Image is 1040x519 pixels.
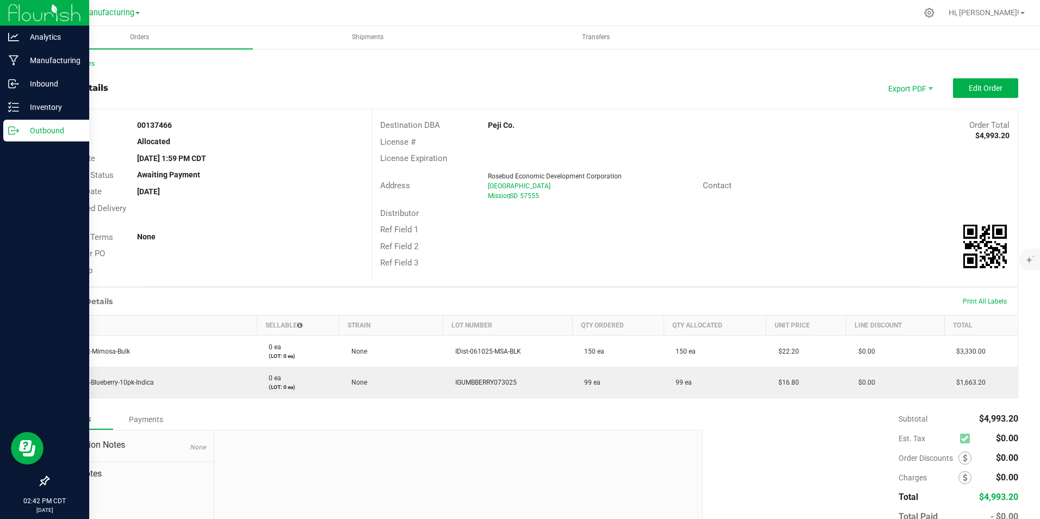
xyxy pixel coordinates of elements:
inline-svg: Inventory [8,102,19,113]
span: 57555 [520,192,539,200]
span: 150 ea [670,348,696,355]
span: None [346,348,367,355]
span: Order Total [969,120,1010,130]
p: Inventory [19,101,84,114]
span: 99 ea [579,379,601,386]
th: Total [944,316,1018,336]
li: Export PDF [877,78,942,98]
p: 02:42 PM CDT [5,496,84,506]
strong: [DATE] [137,187,160,196]
span: License # [380,137,416,147]
span: $0.00 [853,348,875,355]
div: Manage settings [923,8,936,18]
span: [GEOGRAPHIC_DATA] [488,182,550,190]
p: Outbound [19,124,84,137]
inline-svg: Inbound [8,78,19,89]
span: $0.00 [996,433,1018,443]
span: Ref Field 2 [380,242,418,251]
th: Item [49,316,257,336]
th: Sellable [257,316,339,336]
span: Requested Delivery Date [57,203,126,226]
p: (LOT: 0 ea) [263,352,333,360]
div: Payments [113,410,178,429]
span: Order Notes [57,467,206,480]
th: Strain [339,316,443,336]
span: Rosebud Economic Development Corporation [488,172,622,180]
span: Orders [115,33,164,42]
p: Inbound [19,77,84,90]
strong: [DATE] 1:59 PM CDT [137,154,206,163]
span: Gummies-Blueberry-10pk-Indica [55,379,154,386]
span: Calculate excise tax [960,431,975,446]
span: Subtotal [899,415,927,423]
p: [DATE] [5,506,84,514]
inline-svg: Outbound [8,125,19,136]
span: Total [899,492,918,502]
span: 0 ea [263,374,281,382]
span: License Expiration [380,153,447,163]
span: Vape Cart-Mimosa-Bulk [55,348,130,355]
strong: 00137466 [137,121,172,129]
inline-svg: Manufacturing [8,55,19,66]
p: (LOT: 0 ea) [263,383,333,391]
img: Scan me! [963,225,1007,268]
span: $0.00 [996,472,1018,483]
span: Edit Order [969,84,1002,92]
span: Order Discounts [899,454,958,462]
strong: Allocated [137,137,170,146]
span: $0.00 [853,379,875,386]
span: Destination Notes [57,438,206,452]
span: $4,993.20 [979,492,1018,502]
span: Contact [703,181,732,190]
span: $16.80 [773,379,799,386]
th: Lot Number [443,316,572,336]
span: 99 ea [670,379,692,386]
a: Orders [26,26,253,49]
span: $3,330.00 [951,348,986,355]
span: 0 ea [263,343,281,351]
iframe: Resource center [11,432,44,465]
span: $22.20 [773,348,799,355]
span: 150 ea [579,348,604,355]
span: $1,663.20 [951,379,986,386]
span: Ref Field 3 [380,258,418,268]
span: Shipments [337,33,398,42]
strong: Awaiting Payment [137,170,200,179]
qrcode: 00137466 [963,225,1007,268]
a: Transfers [482,26,709,49]
span: Mission [488,192,511,200]
th: Unit Price [766,316,846,336]
strong: Peji Co. [488,121,515,129]
button: Edit Order [953,78,1018,98]
span: Hi, [PERSON_NAME]! [949,8,1019,17]
span: SD [510,192,518,200]
span: IDist-061025-MSA-BLK [450,348,521,355]
span: Manufacturing [82,8,134,17]
span: , [509,192,510,200]
span: IGUMBBERRY073025 [450,379,517,386]
p: Manufacturing [19,54,84,67]
span: Charges [899,473,958,482]
span: Print All Labels [963,298,1007,305]
strong: None [137,232,156,241]
th: Qty Allocated [664,316,766,336]
span: $0.00 [996,453,1018,463]
span: None [346,379,367,386]
span: Address [380,181,410,190]
span: $4,993.20 [979,413,1018,424]
span: None [190,443,206,451]
a: Shipments [254,26,481,49]
p: Analytics [19,30,84,44]
inline-svg: Analytics [8,32,19,42]
span: Est. Tax [899,434,956,443]
th: Qty Ordered [572,316,664,336]
span: Ref Field 1 [380,225,418,234]
span: Destination DBA [380,120,440,130]
th: Line Discount [846,316,945,336]
strong: $4,993.20 [975,131,1010,140]
span: Transfers [567,33,624,42]
span: Distributor [380,208,419,218]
